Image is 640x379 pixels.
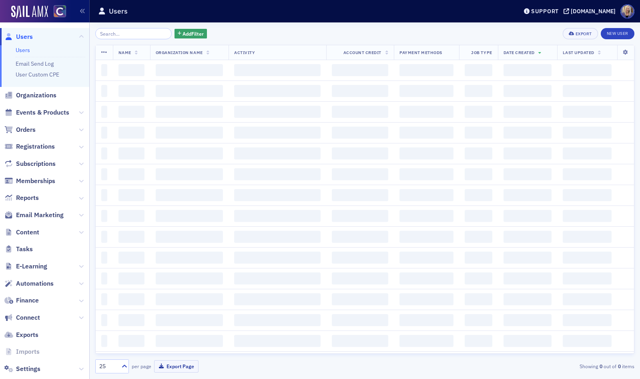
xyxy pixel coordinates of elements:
[4,228,39,237] a: Content
[4,91,56,100] a: Organizations
[156,252,223,264] span: ‌
[16,262,47,271] span: E-Learning
[132,363,151,370] label: per page
[16,32,33,41] span: Users
[601,28,634,39] a: New User
[465,106,492,118] span: ‌
[399,64,453,76] span: ‌
[234,106,320,118] span: ‌
[563,272,612,284] span: ‌
[118,189,144,201] span: ‌
[156,314,223,326] span: ‌
[16,331,38,339] span: Exports
[118,210,144,222] span: ‌
[563,335,612,347] span: ‌
[16,71,59,78] a: User Custom CPE
[504,231,552,243] span: ‌
[399,189,453,201] span: ‌
[332,85,388,97] span: ‌
[460,363,634,370] div: Showing out of items
[504,106,552,118] span: ‌
[234,127,320,139] span: ‌
[504,314,552,326] span: ‌
[99,362,117,371] div: 25
[118,85,144,97] span: ‌
[16,177,55,185] span: Memberships
[399,252,453,264] span: ‌
[465,314,492,326] span: ‌
[504,64,552,76] span: ‌
[234,85,320,97] span: ‌
[465,64,492,76] span: ‌
[54,5,66,18] img: SailAMX
[4,365,40,373] a: Settings
[343,50,381,55] span: Account Credit
[234,168,320,180] span: ‌
[465,210,492,222] span: ‌
[118,314,144,326] span: ‌
[234,64,320,76] span: ‌
[156,147,223,159] span: ‌
[332,335,388,347] span: ‌
[504,127,552,139] span: ‌
[16,245,33,254] span: Tasks
[156,210,223,222] span: ‌
[118,106,144,118] span: ‌
[234,147,320,159] span: ‌
[16,46,30,54] a: Users
[471,50,492,55] span: Job Type
[234,189,320,201] span: ‌
[563,85,612,97] span: ‌
[156,64,223,76] span: ‌
[399,106,453,118] span: ‌
[234,272,320,284] span: ‌
[156,50,203,55] span: Organization Name
[4,245,33,254] a: Tasks
[563,314,612,326] span: ‌
[504,147,552,159] span: ‌
[576,32,592,36] div: Export
[101,147,107,159] span: ‌
[332,106,388,118] span: ‌
[101,314,107,326] span: ‌
[16,365,40,373] span: Settings
[11,6,48,18] a: SailAMX
[234,210,320,222] span: ‌
[4,159,56,168] a: Subscriptions
[156,335,223,347] span: ‌
[118,293,144,305] span: ‌
[465,85,492,97] span: ‌
[504,168,552,180] span: ‌
[118,50,131,55] span: Name
[465,231,492,243] span: ‌
[399,168,453,180] span: ‌
[563,147,612,159] span: ‌
[332,293,388,305] span: ‌
[465,168,492,180] span: ‌
[118,168,144,180] span: ‌
[504,210,552,222] span: ‌
[101,189,107,201] span: ‌
[465,147,492,159] span: ‌
[332,314,388,326] span: ‌
[154,360,199,373] button: Export Page
[332,64,388,76] span: ‌
[156,168,223,180] span: ‌
[101,64,107,76] span: ‌
[504,189,552,201] span: ‌
[504,293,552,305] span: ‌
[563,189,612,201] span: ‌
[332,272,388,284] span: ‌
[504,85,552,97] span: ‌
[4,313,40,322] a: Connect
[563,106,612,118] span: ‌
[234,50,255,55] span: Activity
[175,29,207,39] button: AddFilter
[101,293,107,305] span: ‌
[16,228,39,237] span: Content
[465,189,492,201] span: ‌
[118,335,144,347] span: ‌
[101,335,107,347] span: ‌
[4,108,69,117] a: Events & Products
[16,91,56,100] span: Organizations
